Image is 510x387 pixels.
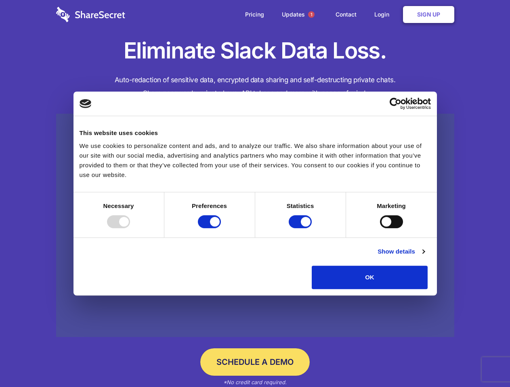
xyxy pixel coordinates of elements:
a: Login [366,2,401,27]
a: Wistia video thumbnail [56,114,454,337]
img: logo-wordmark-white-trans-d4663122ce5f474addd5e946df7df03e33cb6a1c49d2221995e7729f52c070b2.svg [56,7,125,22]
a: Usercentrics Cookiebot - opens in a new window [360,98,431,110]
div: This website uses cookies [80,128,431,138]
a: Schedule a Demo [200,348,310,376]
button: OK [312,266,428,289]
a: Pricing [237,2,272,27]
h4: Auto-redaction of sensitive data, encrypted data sharing and self-destructing private chats. Shar... [56,73,454,100]
em: *No credit card required. [223,379,287,385]
div: We use cookies to personalize content and ads, and to analyze our traffic. We also share informat... [80,141,431,180]
span: 1 [308,11,315,18]
a: Sign Up [403,6,454,23]
strong: Statistics [287,202,314,209]
a: Contact [327,2,365,27]
h1: Eliminate Slack Data Loss. [56,36,454,65]
strong: Preferences [192,202,227,209]
img: logo [80,99,92,108]
strong: Necessary [103,202,134,209]
strong: Marketing [377,202,406,209]
a: Show details [378,247,424,256]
